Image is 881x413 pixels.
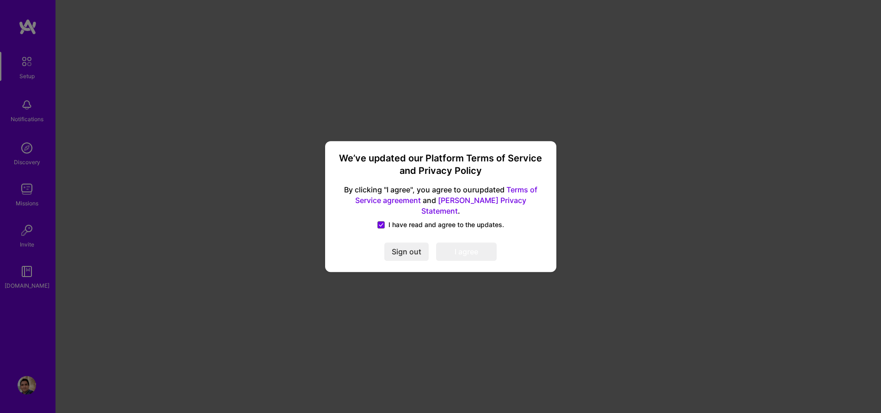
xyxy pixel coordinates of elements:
[336,152,545,178] h3: We’ve updated our Platform Terms of Service and Privacy Policy
[384,242,429,261] button: Sign out
[336,185,545,217] span: By clicking "I agree", you agree to our updated and .
[436,242,497,261] button: I agree
[388,220,504,229] span: I have read and agree to the updates.
[355,185,537,205] a: Terms of Service agreement
[421,196,526,216] a: [PERSON_NAME] Privacy Statement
